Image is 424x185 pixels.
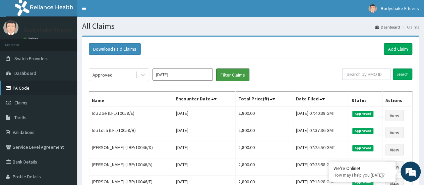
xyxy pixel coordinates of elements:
[385,110,404,121] a: View
[236,141,293,158] td: 2,800.00
[3,20,18,35] img: User Image
[23,27,73,33] p: Bodyshake Fitness
[293,124,349,141] td: [DATE] 07:37:36 GMT
[352,145,373,151] span: Approved
[3,118,128,141] textarea: Type your message and hit 'Enter'
[293,92,349,107] th: Date Filed
[173,92,236,107] th: Encounter Date
[236,158,293,176] td: 2,800.00
[173,124,236,141] td: [DATE]
[23,37,40,41] a: Online
[383,92,412,107] th: Actions
[89,92,173,107] th: Name
[12,34,27,50] img: d_794563401_company_1708531726252_794563401
[352,128,373,134] span: Approved
[381,5,419,11] span: Bodyshake Fitness
[14,100,27,106] span: Claims
[236,107,293,124] td: 2,800.00
[342,68,390,80] input: Search by HMO ID
[110,3,126,19] div: Minimize live chat window
[385,127,404,138] a: View
[236,124,293,141] td: 2,800.00
[173,141,236,158] td: [DATE]
[82,22,419,31] h1: All Claims
[401,24,419,30] li: Claims
[153,68,213,81] input: Select Month and Year
[39,52,93,120] span: We're online!
[334,172,390,178] p: How may I help you today?
[89,141,173,158] td: [PERSON_NAME] (LBP/10046/D)
[14,114,26,121] span: Tariffs
[216,68,249,81] button: Filter Claims
[352,111,373,117] span: Approved
[14,55,49,61] span: Switch Providers
[14,70,36,76] span: Dashboard
[334,165,390,171] div: We're Online!
[89,158,173,176] td: [PERSON_NAME] (LBP/10046/A)
[89,43,141,55] button: Download Paid Claims
[173,158,236,176] td: [DATE]
[35,38,113,46] div: Chat with us now
[89,107,173,124] td: Idu Zoe (LFL/10058/E)
[93,72,113,78] div: Approved
[385,144,404,155] a: View
[368,4,377,13] img: User Image
[293,107,349,124] td: [DATE] 07:40:38 GMT
[89,124,173,141] td: Idu Lolia (LFL/10058/B)
[293,141,349,158] td: [DATE] 07:25:50 GMT
[173,107,236,124] td: [DATE]
[349,92,383,107] th: Status
[385,161,404,173] a: View
[375,24,400,30] a: Dashboard
[293,158,349,176] td: [DATE] 07:23:58 GMT
[236,92,293,107] th: Total Price(₦)
[393,68,412,80] input: Search
[384,43,412,55] a: Add Claim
